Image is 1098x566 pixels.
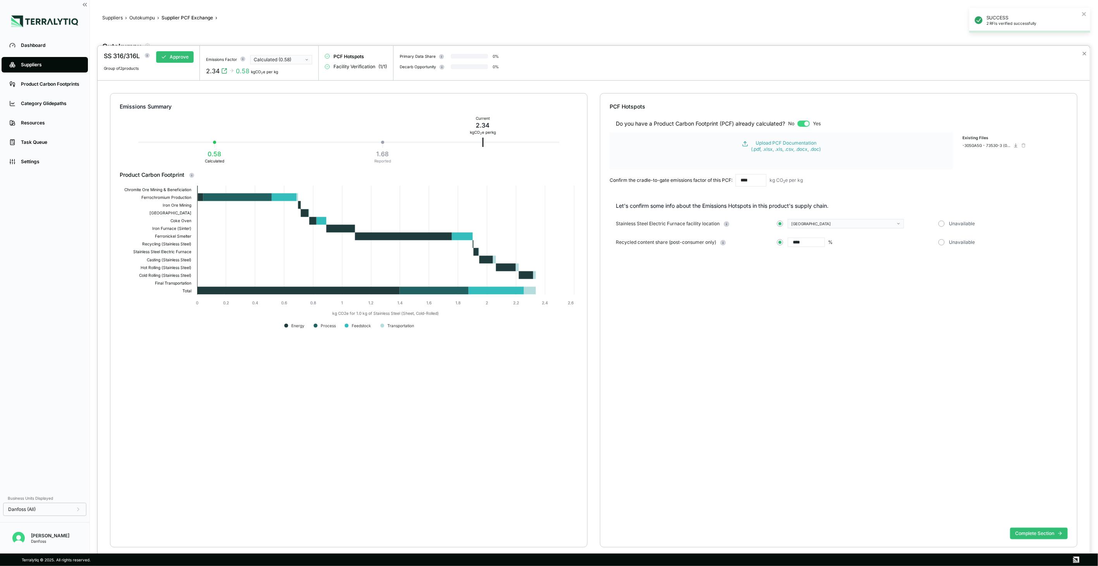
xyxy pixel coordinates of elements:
[139,273,191,278] text: Cold Rolling (Stainless Steel)
[205,149,224,159] div: 0.58
[149,211,191,215] text: [GEOGRAPHIC_DATA]
[828,239,833,245] div: %
[221,68,227,74] svg: View audit trail
[949,239,975,245] span: Unavailable
[486,300,488,305] text: 2
[141,195,191,200] text: Ferrochromium Production
[120,103,578,110] div: Emissions Summary
[813,121,821,127] span: Yes
[610,177,732,183] div: Confirm the cradle-to-gate emissions factor of this PCF:
[480,132,482,135] sub: 2
[962,143,1018,148] button: -305GA5G - 73530-3 (002).pdf
[791,221,895,226] div: [GEOGRAPHIC_DATA]
[470,121,496,130] div: 2.34
[400,64,436,69] div: Decarb Opportunity
[124,187,191,192] text: Chromite Ore Mining & Beneficiation
[986,15,1079,21] p: SUCCESS
[155,281,191,286] text: Final Transportation
[470,116,496,121] div: Current
[142,242,191,247] text: Recycling (Stainless Steel)
[1010,528,1068,539] button: Complete Section
[141,265,191,270] text: Hot Rolling (Stainless Steel)
[206,57,237,62] div: Emissions Factor
[470,130,496,135] div: kg CO e per kg
[104,66,139,71] span: Group of 2 products
[493,64,499,69] div: 0 %
[616,120,785,128] div: Do you have a Product Carbon Footprint (PCF) already calculated?
[624,140,939,152] button: Upload PCF Documentation(.pdf, .xlsx, .xls, .csv, .docx, .doc)
[156,51,194,63] button: Approve
[616,221,720,227] span: Stainless Steel Electric Furnace facility location
[616,239,716,245] span: Recycled content share (post-consumer only)
[163,203,191,208] text: Iron Ore Mining
[310,300,316,305] text: 0.8
[962,143,1012,148] div: -305GA5G - 73530-3 (002).pdf
[333,53,364,60] span: PCF Hotspots
[236,66,249,76] div: 0.58
[1082,11,1087,17] button: close
[196,300,198,305] text: 0
[426,300,431,305] text: 1.6
[770,177,803,183] div: kg CO e per kg
[610,103,1068,110] div: PCF Hotspots
[291,323,304,328] text: Energy
[321,323,336,328] text: Process
[120,171,578,179] div: Product Carbon Footprint
[378,64,387,70] span: ( 1 / 1 )
[155,234,191,238] text: Ferronickel Smelter
[254,57,303,63] div: Calculated (0.58)
[962,135,1026,143] div: Existing Files
[281,300,287,305] text: 0.6
[206,66,220,76] div: 2.34
[205,159,224,163] div: Calculated
[788,219,904,228] button: [GEOGRAPHIC_DATA]
[788,121,794,127] span: No
[170,218,191,223] text: Coke Oven
[387,323,414,328] text: Transportation
[332,311,439,316] text: kg CO2e for 1.0 kg of Stainless Steel (Sheet, Cold-Rolled)
[133,249,191,254] text: Stainless Steel Electric Furnace
[568,300,574,305] text: 2.6
[542,300,548,305] text: 2.4
[352,323,371,328] text: Feedstock
[250,55,312,64] button: Calculated (0.58)
[251,69,278,74] div: kgCO e per kg
[374,149,391,159] div: 1.68
[493,54,499,59] div: 0 %
[616,202,1068,210] p: Let's confirm some info about the Emissions Hotspots in this product's supply chain.
[104,51,140,60] div: SS 316/316L
[455,300,461,305] text: 1.8
[751,140,821,152] div: Upload PCF Documentation (.pdf, .xlsx, .xls, .csv, .docx, .doc)
[986,21,1079,26] p: 2 RFIs verified successfully
[513,300,519,305] text: 2.2
[223,300,229,305] text: 0.2
[182,288,191,293] text: Total
[368,300,373,305] text: 1.2
[152,226,191,231] text: Iron Furnace (Sinter)
[400,54,436,59] div: Primary Data Share
[333,64,375,70] span: Facility Verification
[261,71,263,75] sub: 2
[147,257,191,262] text: Casting (Stainless Steel)
[341,300,343,305] text: 1
[252,300,258,305] text: 0.4
[783,179,785,184] sub: 2
[1082,49,1087,58] button: Close
[397,300,403,305] text: 1.4
[374,159,391,163] div: Reported
[949,221,975,227] span: Unavailable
